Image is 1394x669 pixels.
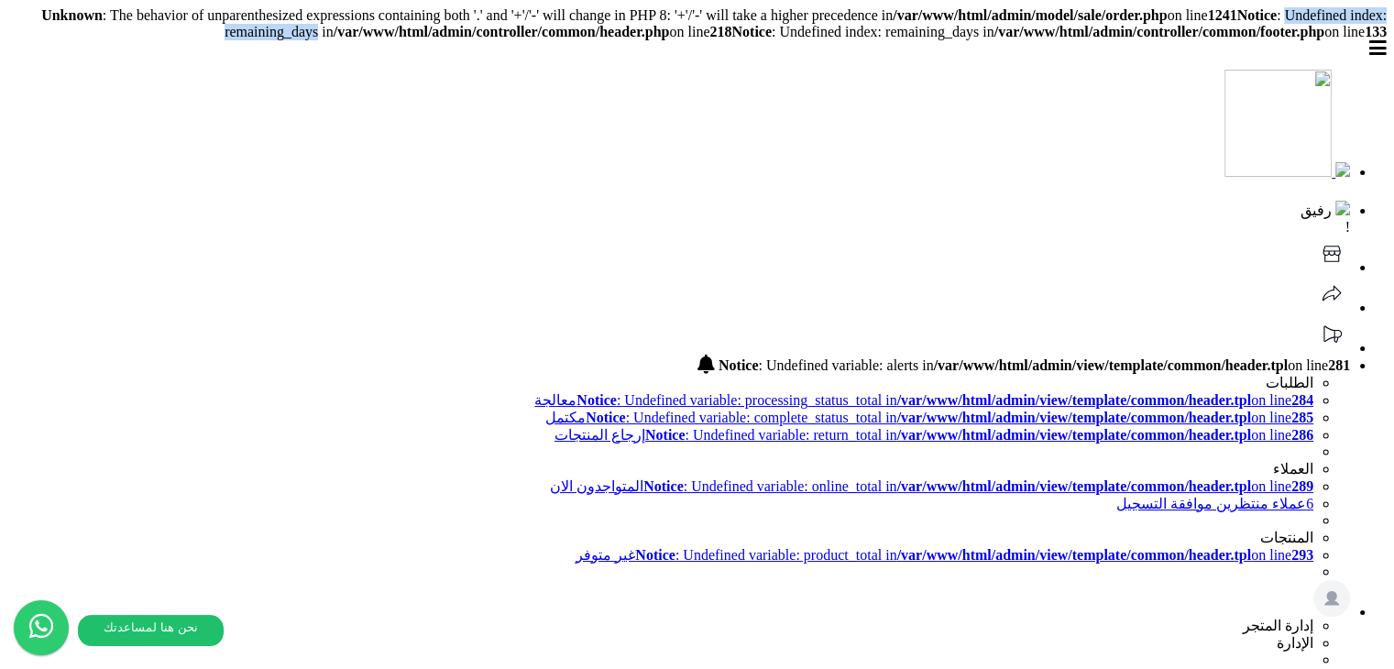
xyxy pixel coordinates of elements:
[1335,162,1350,177] img: logo-mobile.png
[576,392,617,408] b: Notice
[1291,392,1313,408] b: 284
[897,547,1252,563] b: /var/www/html/admin/view/template/common/header.tpl
[576,547,1313,563] a: Notice: Undefined variable: product_total in/var/www/html/admin/view/template/common/header.tplon...
[1291,410,1313,425] b: 285
[1243,618,1313,633] span: إدارة المتجر
[719,357,759,373] b: Notice
[1291,427,1313,443] b: 286
[550,478,1313,494] a: Notice: Undefined variable: online_total in/var/www/html/admin/view/template/common/header.tplon ...
[893,7,1167,23] b: /var/www/html/admin/model/sale/order.php
[7,219,1350,236] div: !
[41,7,103,23] b: Unknown
[709,24,731,39] b: 218
[635,547,1313,563] span: : Undefined variable: product_total in on line
[7,374,1313,391] li: الطلبات
[645,427,686,443] b: Notice
[554,427,1313,443] a: Notice: Undefined variable: return_total in/var/www/html/admin/view/template/common/header.tplon ...
[897,478,1252,494] b: /var/www/html/admin/view/template/common/header.tpl
[697,357,1350,373] a: : Undefined variable: alerts in on line
[994,24,1324,39] b: /var/www/html/admin/controller/common/footer.php
[1291,478,1313,494] b: 289
[1313,340,1350,356] a: تحديثات المنصة
[7,391,1313,409] a: Notice: Undefined variable: processing_status_total in/var/www/html/admin/view/template/common/he...
[1301,203,1332,218] span: رفيق
[645,427,1313,443] span: : Undefined variable: return_total in on line
[7,529,1313,546] li: المنتجات
[1208,7,1237,23] b: 1241
[1335,201,1350,215] img: ai-face.png
[1237,7,1278,23] b: Notice
[934,357,1289,373] b: /var/www/html/admin/view/template/common/header.tpl
[586,410,1313,425] span: : Undefined variable: complete_status_total in on line
[643,478,684,494] b: Notice
[1365,24,1387,39] b: 133
[1306,496,1313,511] span: 6
[1291,547,1313,563] b: 293
[897,392,1252,408] b: /var/www/html/admin/view/template/common/header.tpl
[586,410,626,425] b: Notice
[1328,357,1350,373] b: 281
[643,478,1313,494] span: : Undefined variable: online_total in on line
[545,410,1313,425] a: Notice: Undefined variable: complete_status_total in/var/www/html/admin/view/template/common/head...
[731,24,772,39] b: Notice
[897,410,1252,425] b: /var/www/html/admin/view/template/common/header.tpl
[897,427,1252,443] b: /var/www/html/admin/view/template/common/header.tpl
[334,24,670,39] b: /var/www/html/admin/controller/common/header.php
[1116,496,1313,511] a: 6عملاء منتظرين موافقة التسجيل
[7,460,1313,477] li: العملاء
[576,392,1313,408] span: : Undefined variable: processing_status_total in on line
[1224,70,1332,186] img: logo-2.png
[635,547,675,563] b: Notice
[7,634,1313,652] li: الإدارة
